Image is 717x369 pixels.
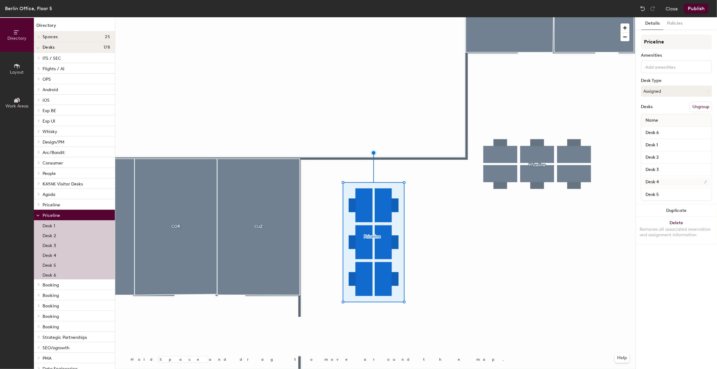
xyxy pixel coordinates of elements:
[43,171,56,176] span: People
[642,115,661,126] span: Name
[684,4,708,14] button: Publish
[663,17,686,30] button: Policies
[43,160,63,166] span: Consumer
[43,202,60,208] span: Priceline
[43,345,69,351] span: SEO/ogrowth
[43,98,50,103] span: iOS
[43,45,55,50] span: Desks
[615,353,629,363] button: Help
[43,56,61,61] span: ITS / SEC
[43,140,64,145] span: Design/PM
[642,178,711,186] input: Unnamed desk
[43,261,56,268] p: Desk 5
[642,153,711,162] input: Unnamed desk
[690,102,712,112] button: Ungroup
[43,150,65,155] span: Arc/Bandit
[666,4,678,14] button: Close
[43,66,64,71] span: Flights / AI
[105,34,110,39] span: 25
[642,128,711,137] input: Unnamed desk
[7,36,26,41] span: Directory
[636,205,717,217] button: Duplicate
[43,119,55,124] span: Exp UI
[43,324,59,330] span: Booking
[10,70,24,75] span: Layout
[641,104,653,109] div: Desks
[641,53,712,58] div: Amenities
[43,303,59,309] span: Booking
[43,221,55,229] p: Desk 1
[636,217,717,244] button: DeleteRemoves all associated reservation and assignment information
[43,192,55,197] span: Agoda
[104,45,110,50] span: 178
[642,190,711,199] input: Unnamed desk
[640,227,713,238] div: Removes all associated reservation and assignment information
[43,241,56,248] p: Desk 3
[43,77,51,82] span: OPS
[5,5,52,12] div: Berlin Office, Floor 5
[641,78,712,83] div: Desk Type
[43,108,56,113] span: Exp BE
[641,86,712,97] button: Assigned
[644,63,699,70] input: Add amenities
[43,282,59,288] span: Booking
[43,335,87,340] span: Strategic Partnerships
[650,6,656,12] img: Redo
[43,293,59,298] span: Booking
[43,251,56,258] p: Desk 4
[43,34,58,39] span: Spaces
[43,231,56,238] p: Desk 2
[43,356,51,361] span: PMA
[640,6,646,12] img: Undo
[43,213,60,218] span: Priceline
[642,17,663,30] button: Details
[642,141,711,149] input: Unnamed desk
[43,181,83,187] span: KAYAK Visitor Desks
[43,87,58,92] span: Android
[43,129,57,134] span: Whisky
[43,271,56,278] p: Desk 6
[34,22,115,32] h1: Directory
[43,314,59,319] span: Booking
[642,165,711,174] input: Unnamed desk
[6,103,28,109] span: Work Areas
